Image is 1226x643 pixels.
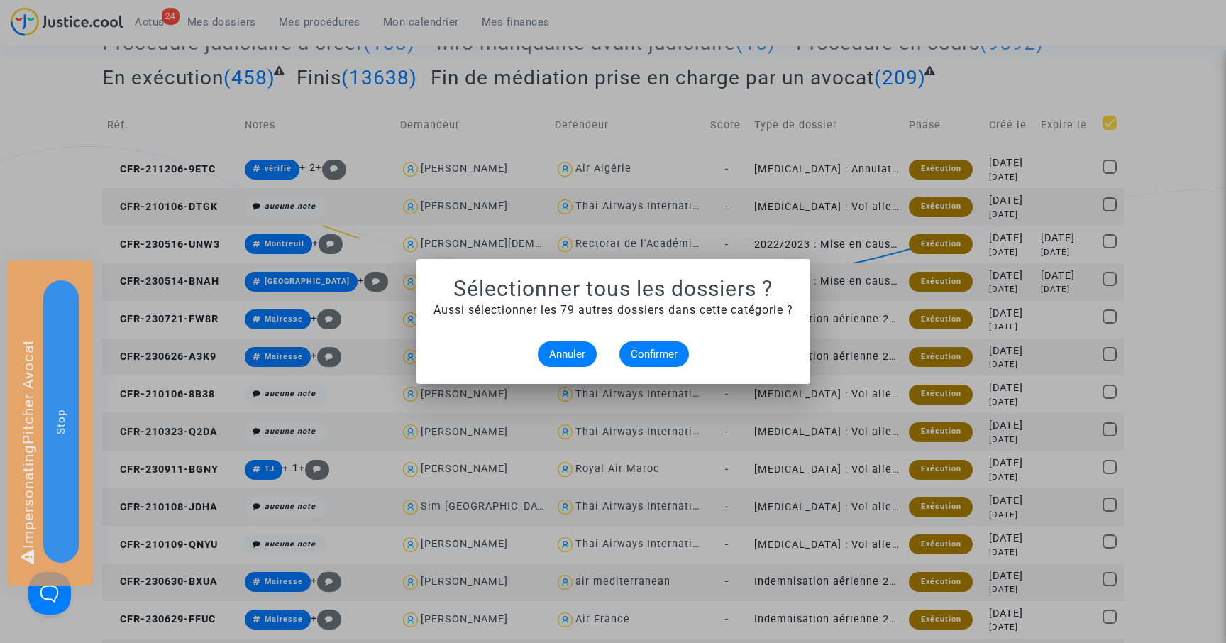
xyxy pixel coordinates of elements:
span: Annuler [549,348,585,361]
div: Impersonating [7,260,93,586]
h1: Sélectionner tous les dossiers ? [433,276,793,302]
button: Confirmer [619,341,689,367]
iframe: Help Scout Beacon - Open [28,572,71,615]
span: Aussi sélectionner les 79 autres dossiers dans cette catégorie ? [433,303,793,317]
span: Stop [55,409,67,434]
button: Annuler [538,341,597,367]
span: Confirmer [631,348,678,361]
